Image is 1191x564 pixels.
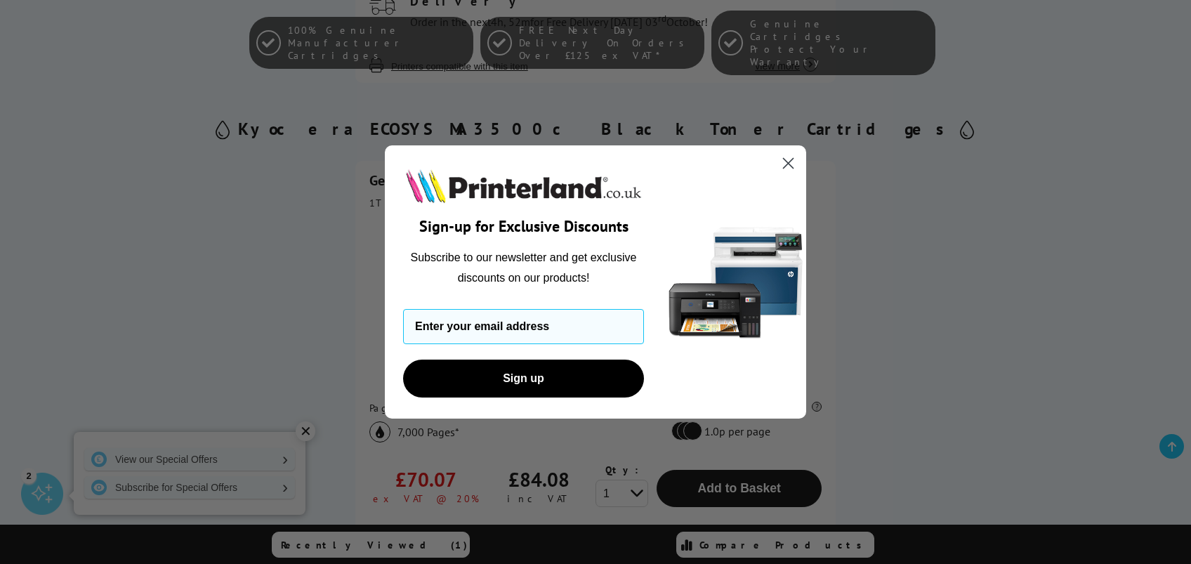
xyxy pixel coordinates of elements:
[403,309,644,344] input: Enter your email address
[411,251,637,283] span: Subscribe to our newsletter and get exclusive discounts on our products!
[419,216,629,236] span: Sign-up for Exclusive Discounts
[403,166,644,206] img: Printerland.co.uk
[403,360,644,398] button: Sign up
[666,145,806,419] img: 5290a21f-4df8-4860-95f4-ea1e8d0e8904.png
[776,151,801,176] button: Close dialog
